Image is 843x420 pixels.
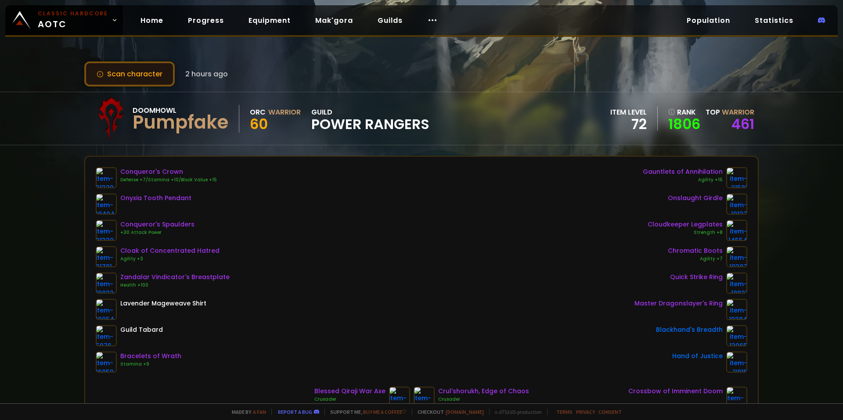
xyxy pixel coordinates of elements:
[5,5,123,35] a: Classic HardcoreAOTC
[120,194,191,203] div: Onyxia Tooth Pendant
[668,194,723,203] div: Onslaught Girdle
[120,352,181,361] div: Bracelets of Wrath
[668,107,700,118] div: rank
[96,220,117,241] img: item-21330
[726,299,747,320] img: item-19384
[371,11,410,29] a: Guilds
[672,352,723,361] div: Hand of Justice
[324,409,407,415] span: Support me,
[96,194,117,215] img: item-18404
[656,325,723,334] div: Blackhand's Breadth
[133,116,228,129] div: Pumpfake
[412,409,484,415] span: Checkout
[120,246,220,255] div: Cloak of Concentrated Hatred
[706,107,754,118] div: Top
[389,387,410,408] img: item-21242
[314,387,385,396] div: Blessed Qiraji War Axe
[96,246,117,267] img: item-21701
[643,176,723,183] div: Agility +15
[133,105,228,116] div: Doomhowl
[314,396,385,403] div: Crusader
[634,299,723,308] div: Master Dragonslayer's Ring
[96,325,117,346] img: item-5976
[96,352,117,373] img: item-16959
[241,11,298,29] a: Equipment
[414,387,435,408] img: item-19363
[311,118,429,131] span: Power Rangers
[726,387,747,408] img: item-21459
[668,118,700,131] a: 1806
[311,107,429,131] div: guild
[120,220,195,229] div: Conqueror's Spaulders
[253,409,266,415] a: a fan
[670,273,723,282] div: Quick Strike Ring
[489,409,542,415] span: v. d752d5 - production
[308,11,360,29] a: Mak'gora
[643,167,723,176] div: Gauntlets of Annihilation
[680,11,737,29] a: Population
[84,61,175,86] button: Scan character
[120,273,230,282] div: Zandalar Vindicator's Breastplate
[96,167,117,188] img: item-21329
[227,409,266,415] span: Made by
[726,246,747,267] img: item-19387
[648,220,723,229] div: Cloudkeeper Legplates
[133,11,170,29] a: Home
[96,299,117,320] img: item-10054
[120,176,217,183] div: Defense +7/Stamina +10/Block Value +15
[610,118,647,131] div: 72
[731,114,754,134] a: 461
[185,68,228,79] span: 2 hours ago
[120,282,230,289] div: Health +100
[726,273,747,294] img: item-18821
[722,107,754,117] span: Warrior
[120,361,181,368] div: Stamina +9
[120,299,206,308] div: Lavender Mageweave Shirt
[120,229,195,236] div: +30 Attack Power
[556,409,573,415] a: Terms
[598,409,622,415] a: Consent
[181,11,231,29] a: Progress
[38,10,108,18] small: Classic Hardcore
[726,167,747,188] img: item-21581
[268,107,301,118] div: Warrior
[726,325,747,346] img: item-13965
[748,11,800,29] a: Statistics
[726,352,747,373] img: item-11815
[38,10,108,31] span: AOTC
[96,273,117,294] img: item-19822
[278,409,312,415] a: Report a bug
[628,387,723,396] div: Crossbow of Imminent Doom
[446,409,484,415] a: [DOMAIN_NAME]
[250,114,268,134] span: 60
[120,255,220,262] div: Agility +3
[668,246,723,255] div: Chromatic Boots
[610,107,647,118] div: item level
[250,107,266,118] div: Orc
[438,396,529,403] div: Crusader
[726,220,747,241] img: item-14554
[726,194,747,215] img: item-19137
[648,229,723,236] div: Strength +8
[363,409,407,415] a: Buy me a coffee
[120,325,163,334] div: Guild Tabard
[438,387,529,396] div: Crul'shorukh, Edge of Chaos
[576,409,595,415] a: Privacy
[120,167,217,176] div: Conqueror's Crown
[668,255,723,262] div: Agility +7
